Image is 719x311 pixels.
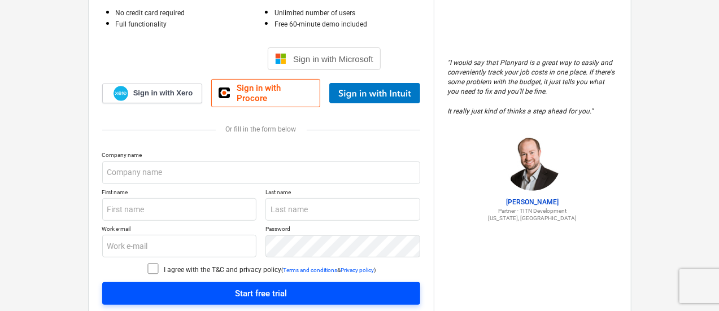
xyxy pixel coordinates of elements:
div: Start free trial [235,286,287,301]
p: Unlimited number of users [274,8,420,18]
p: Company name [102,151,420,161]
p: Work e-mail [102,225,257,235]
p: [PERSON_NAME] [448,198,617,207]
p: No credit card required [116,8,262,18]
span: Sign in with Procore [237,83,313,103]
button: Start free trial [102,282,420,305]
p: Partner - TITN Development [448,207,617,214]
p: Last name [265,189,420,198]
img: Xero logo [114,86,128,101]
input: Work e-mail [102,235,257,257]
a: Sign in with Procore [211,79,320,107]
img: Jordan Cohen [504,134,561,191]
p: I agree with the T&C and privacy policy [164,265,282,275]
input: Company name [102,161,420,184]
a: Privacy policy [341,267,374,273]
iframe: Schaltfläche „Über Google anmelden“ [136,46,264,71]
p: [US_STATE], [GEOGRAPHIC_DATA] [448,214,617,222]
span: Sign in with Xero [133,88,193,98]
p: ( & ) [282,266,376,274]
input: Last name [265,198,420,221]
img: Microsoft logo [275,53,286,64]
p: Full functionality [116,20,262,29]
p: First name [102,189,257,198]
a: Sign in with Xero [102,84,203,103]
p: Password [265,225,420,235]
p: Free 60-minute demo included [274,20,420,29]
a: Terms and conditions [284,267,338,273]
input: First name [102,198,257,221]
div: Or fill in the form below [102,125,420,133]
p: " I would say that Planyard is a great way to easily and conveniently track your job costs in one... [448,58,617,116]
span: Sign in with Microsoft [293,54,373,64]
